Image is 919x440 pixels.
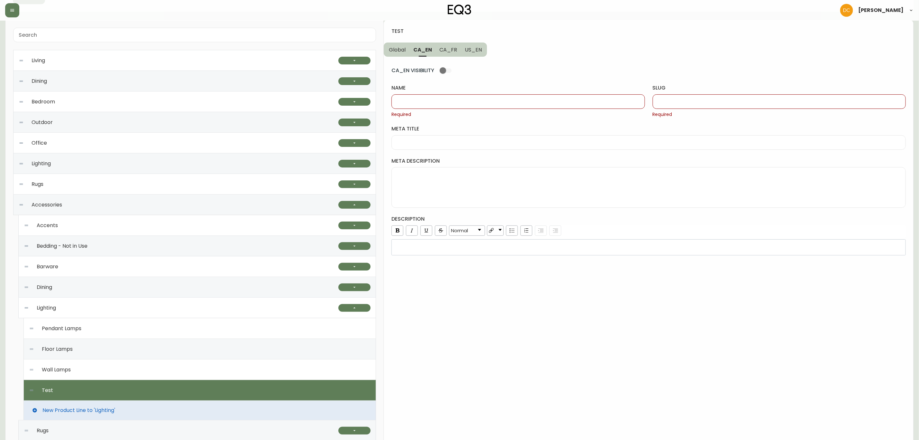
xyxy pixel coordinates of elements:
[32,78,47,84] span: Dining
[391,215,906,223] h4: description
[391,67,434,74] span: CA_EN VISIBILITY
[42,407,115,413] span: New Product Line to 'Lighting'
[391,225,403,236] div: Bold
[391,111,645,118] span: Required
[42,326,81,331] span: Pendant Lamps
[391,225,906,255] div: rdw-wrapper
[448,5,472,15] img: logo
[406,225,418,236] div: Italic
[448,225,486,236] div: rdw-block-control
[391,158,906,165] label: meta description
[440,46,457,53] span: CA_FR
[32,202,62,208] span: Accessories
[451,228,468,234] span: Normal
[653,111,906,118] span: Required
[37,264,58,270] span: Barware
[42,387,53,393] span: Test
[653,84,906,91] label: slug
[37,284,52,290] span: Dining
[435,225,447,236] div: Strikethrough
[520,225,532,236] div: Ordered
[505,225,563,236] div: rdw-list-control
[390,225,448,236] div: rdw-inline-control
[449,225,485,236] div: rdw-dropdown
[487,225,504,236] div: rdw-dropdown
[19,32,371,38] input: Search
[549,225,561,236] div: Outdent
[391,125,906,132] label: meta title
[486,225,505,236] div: rdw-link-control
[858,8,904,13] span: [PERSON_NAME]
[449,226,485,235] a: Block Type
[32,99,55,105] span: Bedroom
[840,4,853,17] img: 7eb451d6983258353faa3212700b340b
[37,243,87,249] span: Bedding - Not in Use
[37,428,49,434] span: Rugs
[37,305,56,311] span: Lighting
[32,140,47,146] span: Office
[390,225,906,238] div: rdw-toolbar
[42,367,71,373] span: Wall Lamps
[32,181,43,187] span: Rugs
[413,46,432,53] span: CA_EN
[32,58,45,63] span: Living
[396,244,902,251] div: rdw-editor
[32,120,53,125] span: Outdoor
[506,225,518,236] div: Unordered
[32,161,51,167] span: Lighting
[391,84,645,91] label: name
[37,223,58,228] span: Accents
[391,28,901,35] h4: test
[535,225,547,236] div: Indent
[465,46,482,53] span: US_EN
[420,225,432,236] div: Underline
[389,46,406,53] span: Global
[42,346,73,352] span: Floor Lamps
